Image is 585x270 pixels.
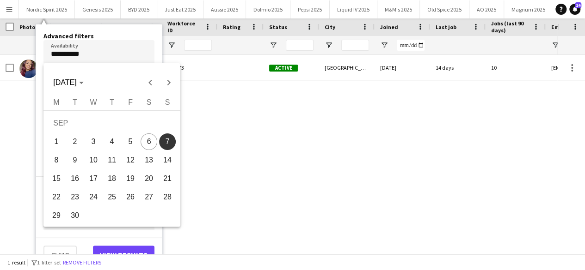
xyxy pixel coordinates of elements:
[146,98,151,106] span: S
[141,133,157,150] span: 6
[66,132,84,151] button: 02-09-2025
[90,98,97,106] span: W
[122,152,139,168] span: 12
[158,132,177,151] button: 07-09-2025
[158,151,177,169] button: 14-09-2025
[121,151,140,169] button: 12-09-2025
[141,152,157,168] span: 13
[141,170,157,187] span: 20
[84,132,103,151] button: 03-09-2025
[122,189,139,205] span: 26
[159,170,176,187] span: 21
[159,189,176,205] span: 28
[158,169,177,188] button: 21-09-2025
[165,98,170,106] span: S
[53,78,76,86] span: [DATE]
[141,189,157,205] span: 27
[47,169,66,188] button: 15-09-2025
[104,170,120,187] span: 18
[159,73,178,92] button: Next month
[85,152,102,168] span: 10
[121,188,140,206] button: 26-09-2025
[104,189,120,205] span: 25
[103,169,121,188] button: 18-09-2025
[122,133,139,150] span: 5
[104,152,120,168] span: 11
[67,189,83,205] span: 23
[66,169,84,188] button: 16-09-2025
[158,188,177,206] button: 28-09-2025
[104,133,120,150] span: 4
[47,151,66,169] button: 08-09-2025
[128,98,133,106] span: F
[66,206,84,225] button: 30-09-2025
[141,73,159,92] button: Previous month
[66,151,84,169] button: 09-09-2025
[48,170,65,187] span: 15
[85,133,102,150] span: 3
[140,132,158,151] button: 06-09-2025
[47,114,177,132] td: SEP
[159,133,176,150] span: 7
[121,169,140,188] button: 19-09-2025
[159,152,176,168] span: 14
[140,169,158,188] button: 20-09-2025
[67,133,83,150] span: 2
[122,170,139,187] span: 19
[103,132,121,151] button: 04-09-2025
[49,74,87,91] button: Choose month and year
[67,207,83,224] span: 30
[48,152,65,168] span: 8
[103,151,121,169] button: 11-09-2025
[67,152,83,168] span: 9
[53,98,59,106] span: M
[73,98,77,106] span: T
[66,188,84,206] button: 23-09-2025
[47,188,66,206] button: 22-09-2025
[84,188,103,206] button: 24-09-2025
[48,133,65,150] span: 1
[47,132,66,151] button: 01-09-2025
[48,189,65,205] span: 22
[121,132,140,151] button: 05-09-2025
[85,170,102,187] span: 17
[103,188,121,206] button: 25-09-2025
[140,188,158,206] button: 27-09-2025
[67,170,83,187] span: 16
[84,169,103,188] button: 17-09-2025
[84,151,103,169] button: 10-09-2025
[85,189,102,205] span: 24
[140,151,158,169] button: 13-09-2025
[47,206,66,225] button: 29-09-2025
[110,98,114,106] span: T
[48,207,65,224] span: 29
